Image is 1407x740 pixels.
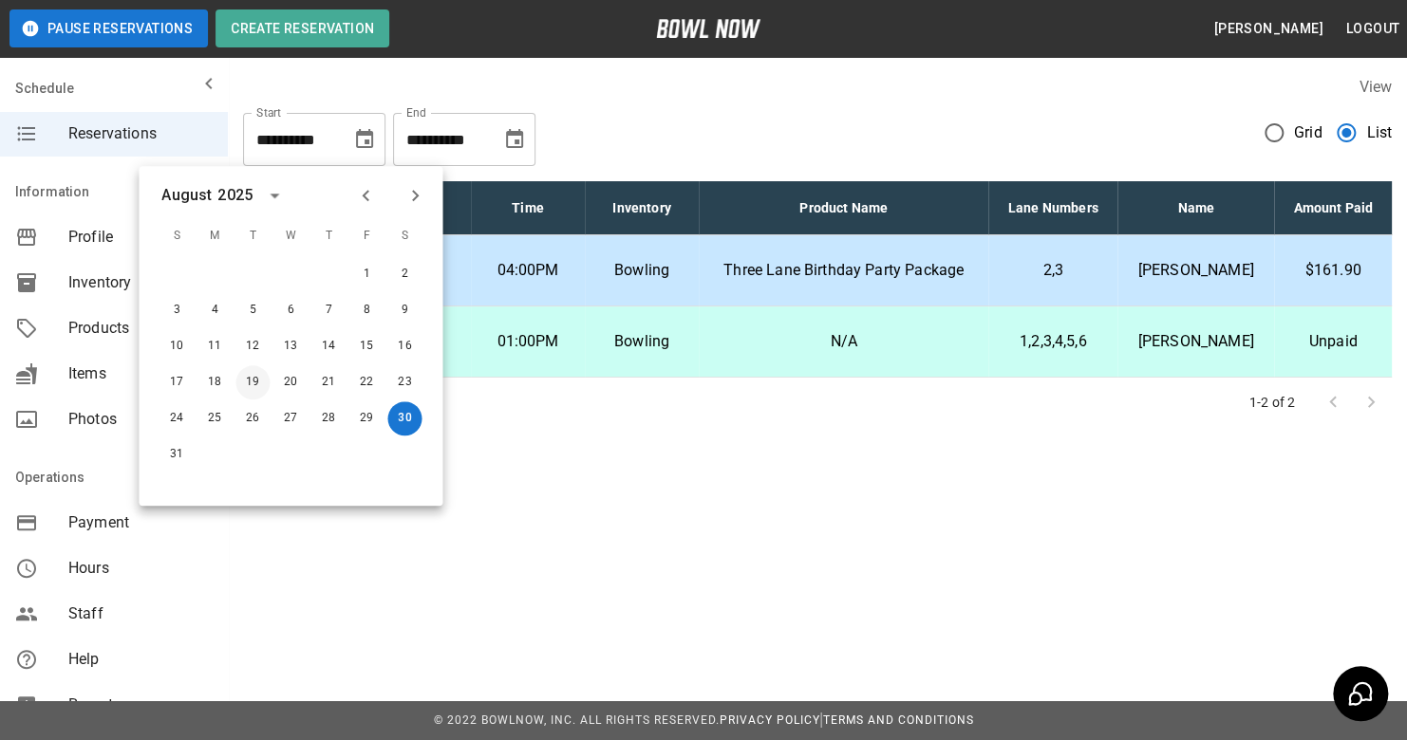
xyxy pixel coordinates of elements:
[988,181,1117,235] th: Lane Numbers
[273,329,308,363] button: Aug 13, 2025
[486,330,570,353] p: 01:00PM
[699,181,988,235] th: Product Name
[1289,259,1377,282] p: $161.90
[1289,330,1377,353] p: Unpaid
[387,257,422,291] button: Aug 2, 2025
[159,329,194,363] button: Aug 10, 2025
[1359,78,1392,96] label: View
[161,184,212,207] div: August
[387,217,422,255] span: S
[9,9,208,47] button: Pause Reservations
[68,408,213,431] span: Photos
[258,179,291,212] button: calendar view is open, switch to year view
[1004,330,1102,353] p: 1,2,3,4,5,6
[235,329,270,363] button: Aug 12, 2025
[823,713,974,727] a: Terms and Conditions
[235,217,270,255] span: T
[346,120,384,158] button: Choose date, selected date is Aug 30, 2025
[387,329,422,363] button: Aug 16, 2025
[349,329,384,363] button: Aug 15, 2025
[197,329,232,363] button: Aug 11, 2025
[387,365,422,399] button: Aug 23, 2025
[217,184,253,207] div: 2025
[1133,259,1259,282] p: [PERSON_NAME]
[1206,11,1330,46] button: [PERSON_NAME]
[349,179,382,212] button: Previous month
[433,713,719,727] span: © 2022 BowlNow, Inc. All Rights Reserved.
[719,713,819,727] a: Privacy Policy
[387,293,422,327] button: Aug 9, 2025
[1274,181,1392,235] th: Amount Paid
[1249,393,1295,412] p: 1-2 of 2
[68,122,213,145] span: Reservations
[656,19,760,38] img: logo
[159,401,194,435] button: Aug 24, 2025
[68,317,213,340] span: Products
[311,401,346,435] button: Aug 28, 2025
[159,365,194,399] button: Aug 17, 2025
[349,217,384,255] span: F
[235,401,270,435] button: Aug 26, 2025
[714,330,973,353] p: N/A
[1004,259,1102,282] p: 2,3
[349,257,384,291] button: Aug 1, 2025
[496,120,534,158] button: Choose date, selected date is Sep 30, 2025
[486,259,570,282] p: 04:00PM
[1133,330,1259,353] p: [PERSON_NAME]
[197,293,232,327] button: Aug 4, 2025
[235,365,270,399] button: Aug 19, 2025
[68,271,213,294] span: Inventory
[600,259,684,282] p: Bowling
[159,293,194,327] button: Aug 3, 2025
[714,259,973,282] p: Three Lane Birthday Party Package
[68,694,213,716] span: Reports
[68,602,213,625] span: Staff
[273,365,308,399] button: Aug 20, 2025
[159,217,194,255] span: S
[349,293,384,327] button: Aug 8, 2025
[68,362,213,385] span: Items
[1294,121,1323,144] span: Grid
[197,401,232,435] button: Aug 25, 2025
[471,181,585,235] th: Time
[311,217,346,255] span: T
[273,293,308,327] button: Aug 6, 2025
[159,437,194,472] button: Aug 31, 2025
[1117,181,1274,235] th: Name
[197,365,232,399] button: Aug 18, 2025
[1366,121,1392,144] span: List
[349,365,384,399] button: Aug 22, 2025
[216,9,389,47] button: Create Reservation
[68,511,213,534] span: Payment
[68,648,213,671] span: Help
[273,401,308,435] button: Aug 27, 2025
[387,401,422,435] button: Aug 30, 2025
[68,226,213,249] span: Profile
[600,330,684,353] p: Bowling
[311,365,346,399] button: Aug 21, 2025
[585,181,699,235] th: Inventory
[311,329,346,363] button: Aug 14, 2025
[235,293,270,327] button: Aug 5, 2025
[1339,11,1407,46] button: Logout
[349,401,384,435] button: Aug 29, 2025
[68,557,213,580] span: Hours
[197,217,232,255] span: M
[273,217,308,255] span: W
[311,293,346,327] button: Aug 7, 2025
[399,179,431,212] button: Next month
